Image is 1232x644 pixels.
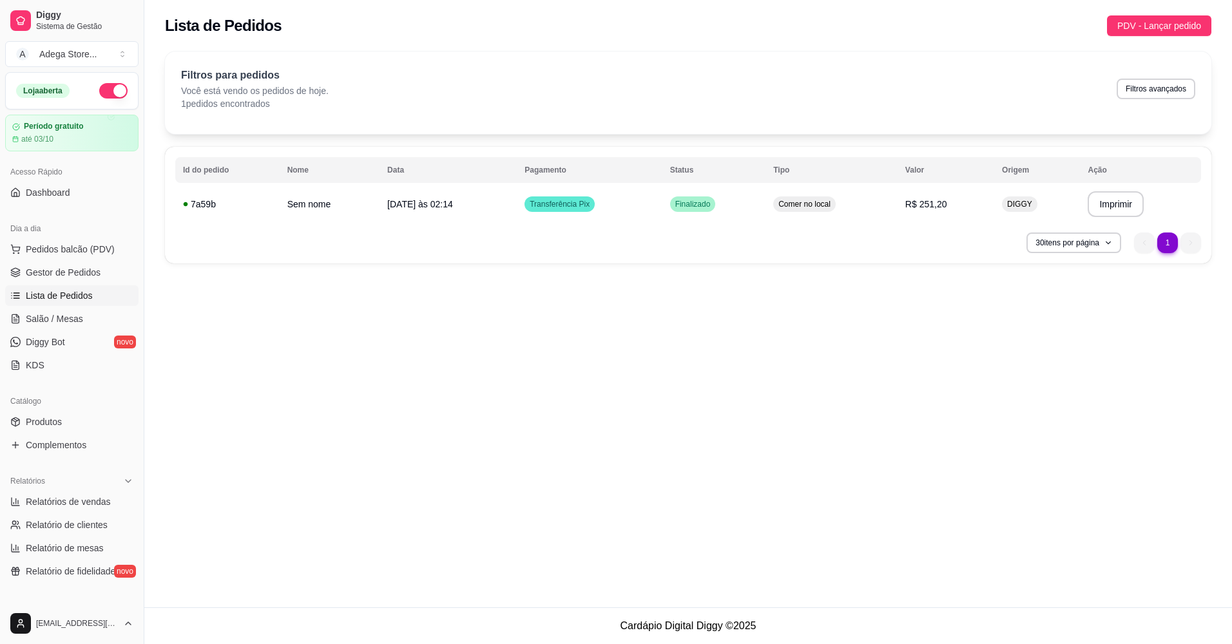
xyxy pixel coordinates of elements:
[280,157,380,183] th: Nome
[21,134,53,144] article: até 03/10
[24,122,84,131] article: Período gratuito
[1026,232,1121,253] button: 30itens por página
[1117,79,1195,99] button: Filtros avançados
[280,186,380,222] td: Sem nome
[517,157,662,183] th: Pagamento
[662,157,766,183] th: Status
[898,157,994,183] th: Valor
[26,415,62,428] span: Produtos
[5,561,139,582] a: Relatório de fidelidadenovo
[16,84,70,98] div: Loja aberta
[26,495,111,508] span: Relatórios de vendas
[1107,15,1211,36] button: PDV - Lançar pedido
[26,336,65,348] span: Diggy Bot
[5,218,139,239] div: Dia a dia
[5,412,139,432] a: Produtos
[181,84,329,97] p: Você está vendo os pedidos de hoje.
[5,308,139,329] a: Salão / Mesas
[99,83,128,99] button: Alterar Status
[5,332,139,352] a: Diggy Botnovo
[181,97,329,110] p: 1 pedidos encontrados
[26,359,44,372] span: KDS
[5,355,139,375] a: KDS
[26,542,104,554] span: Relatório de mesas
[26,266,101,279] span: Gestor de Pedidos
[36,618,118,629] span: [EMAIL_ADDRESS][DOMAIN_NAME]
[5,608,139,639] button: [EMAIL_ADDRESS][DOMAIN_NAME]
[5,515,139,535] a: Relatório de clientes
[5,5,139,36] a: DiggySistema de Gestão
[165,15,282,36] h2: Lista de Pedidos
[1005,199,1035,209] span: DIGGY
[5,239,139,260] button: Pedidos balcão (PDV)
[5,41,139,67] button: Select a team
[26,312,83,325] span: Salão / Mesas
[5,391,139,412] div: Catálogo
[527,199,592,209] span: Transferência Pix
[181,68,329,83] p: Filtros para pedidos
[765,157,898,183] th: Tipo
[1157,232,1178,253] li: pagination item 1 active
[26,186,70,199] span: Dashboard
[5,285,139,306] a: Lista de Pedidos
[387,199,453,209] span: [DATE] às 02:14
[26,289,93,302] span: Lista de Pedidos
[39,48,97,61] div: Adega Store ...
[994,157,1080,183] th: Origem
[1080,157,1201,183] th: Ação
[16,48,29,61] span: A
[144,607,1232,644] footer: Cardápio Digital Diggy © 2025
[5,538,139,558] a: Relatório de mesas
[380,157,517,183] th: Data
[776,199,833,209] span: Comer no local
[905,199,947,209] span: R$ 251,20
[175,157,280,183] th: Id do pedido
[5,182,139,203] a: Dashboard
[26,439,86,451] span: Complementos
[36,21,133,32] span: Sistema de Gestão
[1117,19,1201,33] span: PDV - Lançar pedido
[5,162,139,182] div: Acesso Rápido
[1128,226,1208,260] nav: pagination navigation
[5,115,139,151] a: Período gratuitoaté 03/10
[26,565,115,578] span: Relatório de fidelidade
[36,10,133,21] span: Diggy
[5,262,139,283] a: Gestor de Pedidos
[183,198,272,211] div: 7a59b
[5,597,139,618] div: Gerenciar
[5,435,139,455] a: Complementos
[26,518,108,531] span: Relatório de clientes
[673,199,713,209] span: Finalizado
[1088,191,1144,217] button: Imprimir
[10,476,45,486] span: Relatórios
[5,491,139,512] a: Relatórios de vendas
[26,243,115,256] span: Pedidos balcão (PDV)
